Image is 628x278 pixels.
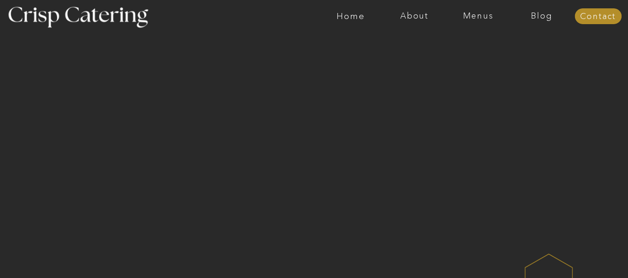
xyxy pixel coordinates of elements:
a: Home [319,12,383,21]
a: Blog [510,12,574,21]
a: Contact [575,12,621,21]
a: Menus [446,12,510,21]
a: About [383,12,446,21]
